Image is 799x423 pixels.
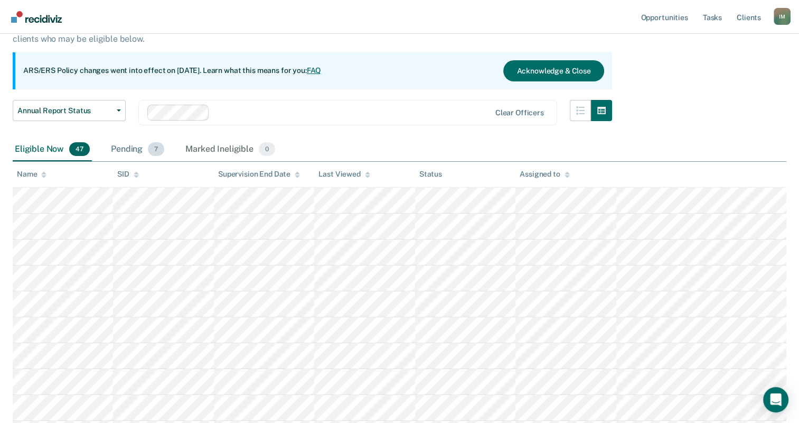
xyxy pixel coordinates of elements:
div: Clear officers [495,108,544,117]
button: Acknowledge & Close [503,60,604,81]
span: Annual Report Status [17,106,112,115]
span: 47 [69,142,90,156]
button: Annual Report Status [13,100,126,121]
div: SID [117,170,139,179]
a: FAQ [307,66,322,75]
div: Status [419,170,442,179]
span: 7 [148,142,164,156]
p: Supervision clients may be eligible for Annual Report Status if they meet certain criteria. The o... [13,24,604,44]
div: I M [774,8,791,25]
div: Assigned to [520,170,569,179]
span: 0 [259,142,275,156]
div: Supervision End Date [218,170,300,179]
div: Marked Ineligible0 [183,138,277,161]
div: Last Viewed [318,170,370,179]
div: Open Intercom Messenger [763,387,788,412]
div: Pending7 [109,138,166,161]
button: Profile dropdown button [774,8,791,25]
img: Recidiviz [11,11,62,23]
div: Name [17,170,46,179]
div: Eligible Now47 [13,138,92,161]
p: ARS/ERS Policy changes went into effect on [DATE]. Learn what this means for you: [23,66,321,76]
